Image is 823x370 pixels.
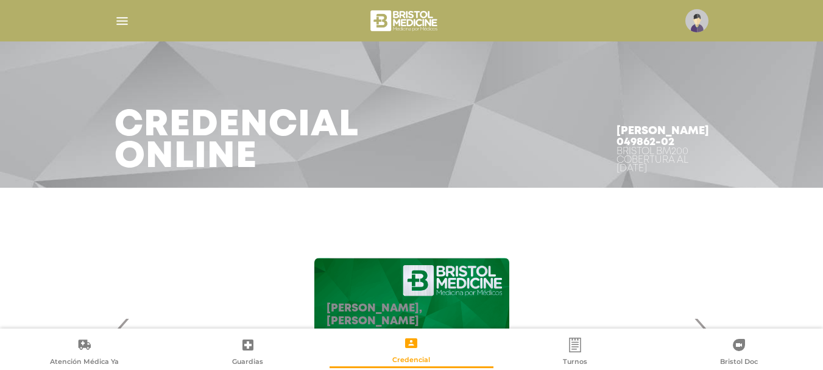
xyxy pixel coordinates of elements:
a: Guardias [166,337,330,368]
span: Atención Médica Ya [50,357,119,368]
h5: [PERSON_NAME], [PERSON_NAME] [327,302,497,329]
img: Cober_menu-lines-white.svg [115,13,130,29]
img: profile-placeholder.svg [685,9,708,32]
a: Credencial [330,335,493,366]
span: Credencial [392,355,430,366]
h4: [PERSON_NAME] 049862-02 [616,126,709,148]
span: Guardias [232,357,263,368]
a: Turnos [493,337,657,368]
img: bristol-medicine-blanco.png [369,6,441,35]
span: Next [690,301,714,366]
div: Bristol BM200 Cobertura al [DATE] [616,148,709,173]
span: Previous [110,301,133,366]
span: Bristol Doc [720,357,758,368]
h3: Credencial Online [115,110,359,173]
span: Turnos [563,357,587,368]
a: Bristol Doc [657,337,821,368]
a: Atención Médica Ya [2,337,166,368]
